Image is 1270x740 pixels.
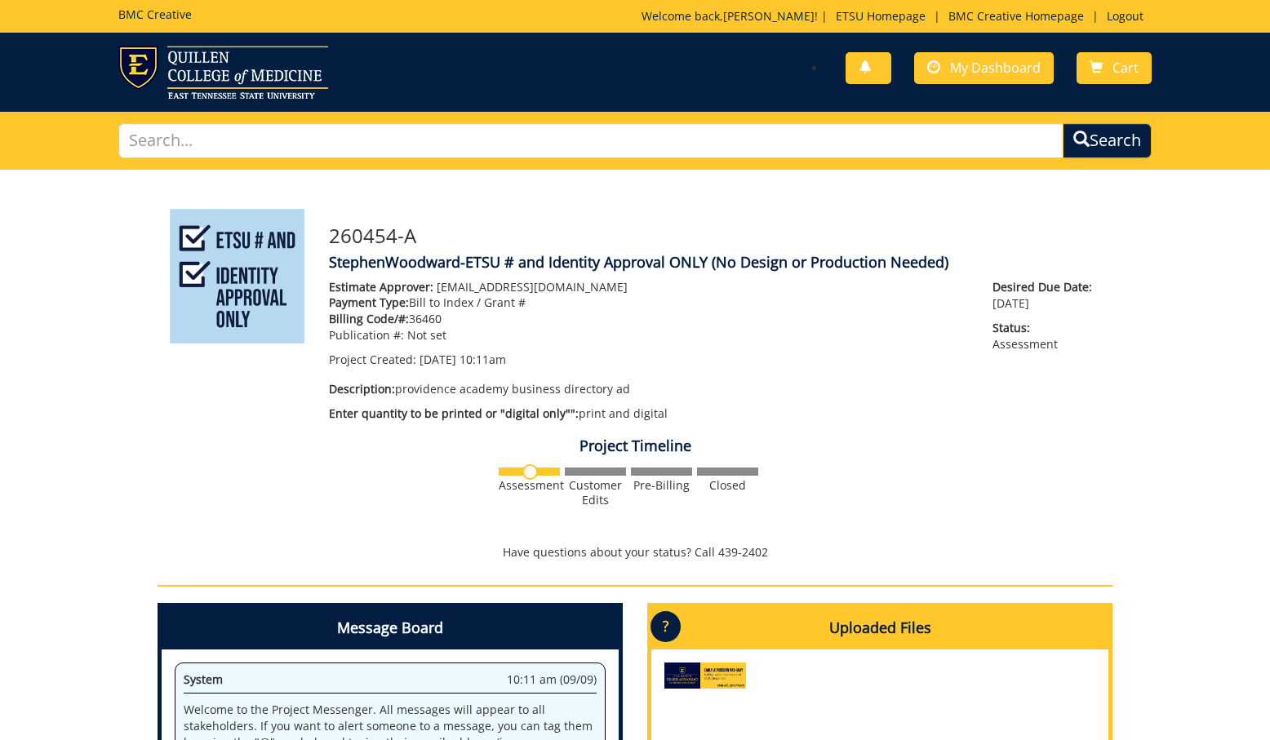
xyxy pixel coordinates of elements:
[992,320,1100,352] p: Assessment
[828,8,934,24] a: ETSU Homepage
[118,46,328,99] img: ETSU logo
[184,671,223,687] span: System
[162,607,619,649] h4: Message Board
[118,123,1064,158] input: Search...
[992,279,1100,312] p: [DATE]
[1099,8,1152,24] a: Logout
[158,438,1112,454] h4: Project Timeline
[118,8,192,20] h5: BMC Creative
[329,311,968,327] p: 36460
[329,295,968,311] p: Bill to Index / Grant #
[651,611,681,642] p: ?
[1063,123,1152,158] button: Search
[522,464,538,480] img: no
[407,327,446,343] span: Not set
[992,279,1100,295] span: Desired Due Date:
[329,405,579,421] span: Enter quantity to be printed or "digital only"":
[1077,52,1152,84] a: Cart
[950,59,1041,77] span: My Dashboard
[914,52,1054,84] a: My Dashboard
[329,381,395,397] span: Description:
[329,381,968,397] p: providence academy business directory ad
[507,671,597,688] span: 10:11 am (09/09)
[329,352,416,367] span: Project Created:
[420,352,506,367] span: [DATE] 10:11am
[329,279,968,295] p: [EMAIL_ADDRESS][DOMAIN_NAME]
[642,8,1152,24] p: Welcome back, ! | | |
[170,209,304,343] img: Product featured image
[329,295,409,310] span: Payment Type:
[723,8,815,24] a: [PERSON_NAME]
[631,478,692,493] div: Pre-Billing
[329,327,404,343] span: Publication #:
[1112,59,1139,77] span: Cart
[329,255,1100,271] h4: StephenWoodward-ETSU # and Identity Approval ONLY (No Design or Production Needed)
[697,478,758,493] div: Closed
[158,544,1112,561] p: Have questions about your status? Call 439-2402
[565,478,626,507] div: Customer Edits
[499,478,560,493] div: Assessment
[651,607,1108,649] h4: Uploaded Files
[992,320,1100,336] span: Status:
[329,225,1100,246] h3: 260454-A
[940,8,1092,24] a: BMC Creative Homepage
[329,405,968,422] p: print and digital
[329,311,409,326] span: Billing Code/#:
[329,279,433,295] span: Estimate Approver:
